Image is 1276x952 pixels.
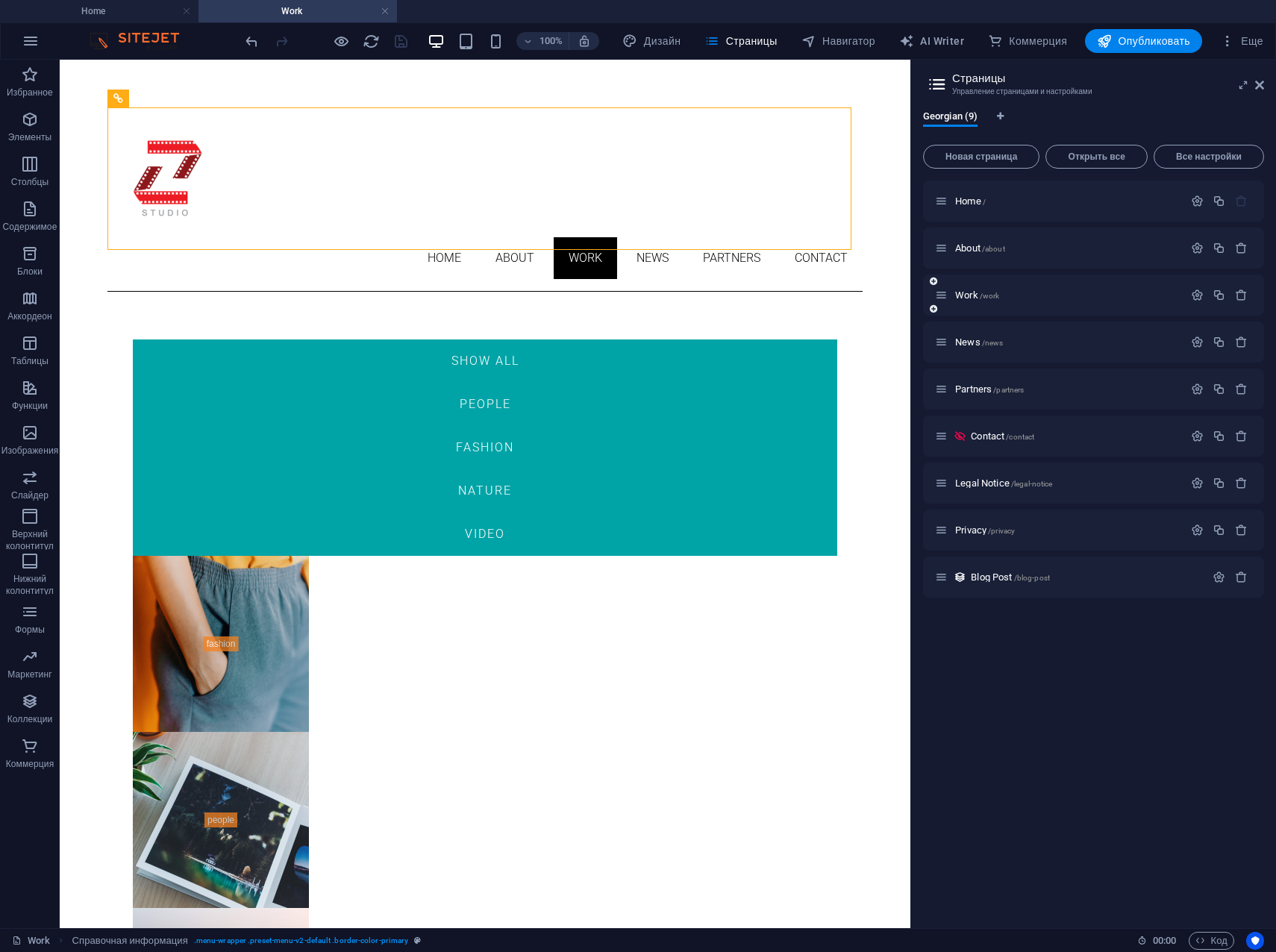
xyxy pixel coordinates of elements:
[923,110,1264,139] div: Языковые вкладки
[1153,932,1176,950] span: 00 00
[1235,242,1248,254] div: Удалить
[955,524,1015,536] span: Нажмите, чтобы открыть страницу
[7,713,53,725] p: Коллекции
[12,400,48,412] p: Функции
[1097,34,1190,48] span: Опубликовать
[1213,477,1225,489] div: Копировать
[1191,477,1204,489] div: Настройки
[1235,524,1248,536] div: Удалить
[801,34,875,48] span: Навигатор
[11,176,49,188] p: Столбцы
[539,32,563,50] h6: 100%
[12,932,50,950] a: Щелкните для отмены выбора. Дважды щелкните, чтобы открыть Страницы
[1191,336,1204,348] div: Настройки
[1213,195,1225,207] div: Копировать
[1213,383,1225,395] div: Копировать
[1014,574,1050,582] span: /blog-post
[1214,29,1269,53] button: Еще
[698,29,783,53] button: Страницы
[955,383,1024,395] span: Нажмите, чтобы открыть страницу
[1011,480,1053,488] span: /legal-notice
[414,936,421,945] i: Этот элемент является настраиваемым пресетом
[7,310,52,322] p: Аккордеон
[893,29,970,53] button: AI Writer
[982,245,1005,253] span: /about
[1163,935,1166,946] span: :
[982,29,1073,53] button: Коммерция
[1235,430,1248,442] div: Удалить
[1235,571,1248,583] div: Удалить
[7,668,51,680] p: Маркетинг
[11,489,49,501] p: Слайдер
[17,266,43,278] p: Блоки
[1137,932,1177,950] h6: Время сеанса
[951,196,1183,206] div: Home/
[72,932,422,950] nav: breadcrumb
[72,932,188,950] span: Щелкните, чтобы выбрать. Дважды щелкните, чтобы изменить
[516,32,569,50] button: 100%
[1235,195,1248,207] div: Стартовую страницу нельзя удалить
[971,571,1050,583] span: Нажмите, чтобы открыть страницу
[1235,336,1248,348] div: Удалить
[971,430,1034,442] span: Нажмите, чтобы открыть страницу
[1160,152,1257,161] span: Все настройки
[616,29,687,53] button: Дизайн
[1191,289,1204,301] div: Настройки
[951,243,1183,253] div: About/about
[363,33,380,50] i: Перезагрузить страницу
[704,34,777,48] span: Страницы
[1191,195,1204,207] div: Настройки
[1235,289,1248,301] div: Удалить
[1052,152,1140,161] span: Открыть все
[980,292,1000,300] span: /work
[1045,145,1147,169] button: Открыть все
[243,32,260,50] button: undo
[951,337,1183,347] div: News/news
[1191,242,1204,254] div: Настройки
[923,145,1039,169] button: Новая страница
[988,34,1067,48] span: Коммерция
[622,34,681,48] span: Дизайн
[951,478,1183,488] div: Legal Notice/legal-notice
[952,72,1264,85] h2: Страницы
[966,572,1205,582] div: Blog Post/blog-post
[988,527,1015,535] span: /privacy
[194,932,408,950] span: . menu-wrapper .preset-menu-v2-default .border-color-primary
[7,87,53,98] p: Избранное
[955,242,1005,254] span: Нажмите, чтобы открыть страницу
[6,758,54,770] p: Коммерция
[1213,289,1225,301] div: Копировать
[923,107,978,128] span: Georgian (9)
[951,525,1183,535] div: Privacy/privacy
[955,336,1003,348] span: Нажмите, чтобы открыть страницу
[1085,29,1202,53] button: Опубликовать
[15,624,45,636] p: Формы
[1189,932,1234,950] button: Код
[1,445,59,457] p: Изображения
[951,384,1183,394] div: Partners/partners
[955,477,1052,489] span: Нажмите, чтобы открыть страницу
[1246,932,1264,950] button: Usercentrics
[1191,383,1204,395] div: Настройки
[362,32,380,50] button: reload
[983,198,986,206] span: /
[1006,433,1034,441] span: /contact
[198,3,397,19] h4: Work
[3,221,57,233] p: Содержимое
[1154,145,1264,169] button: Все настройки
[1213,430,1225,442] div: Копировать
[1195,932,1227,950] span: Код
[1191,430,1204,442] div: Настройки
[993,386,1024,394] span: /partners
[952,85,1234,98] h3: Управление страницами и настройками
[1213,242,1225,254] div: Копировать
[243,33,260,50] i: Отменить: Изменить кнопку (Ctrl+Z)
[951,290,1183,300] div: Work/work
[982,339,1004,347] span: /news
[955,195,986,207] span: Нажмите, чтобы открыть страницу
[1235,477,1248,489] div: Удалить
[11,355,49,367] p: Таблицы
[1220,34,1263,48] span: Еще
[86,32,198,50] img: Editor Logo
[8,131,51,143] p: Элементы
